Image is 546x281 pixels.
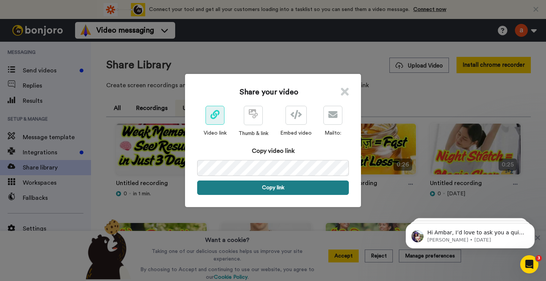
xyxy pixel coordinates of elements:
div: Embed video [280,129,312,137]
div: Thumb & link [238,130,268,137]
span: Hi Ambar, I’d love to ask you a quick question: If [PERSON_NAME] could introduce a new feature or... [33,22,131,58]
p: Message from Amy, sent 73w ago [33,29,131,36]
button: Copy link [197,181,349,195]
iframe: Intercom live chat [520,255,538,273]
div: Mailto: [323,129,342,137]
div: Video link [204,129,227,137]
span: 3 [536,255,542,261]
div: Copy video link [197,146,349,155]
h1: Share your video [240,87,298,97]
iframe: Intercom notifications message [394,207,546,261]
